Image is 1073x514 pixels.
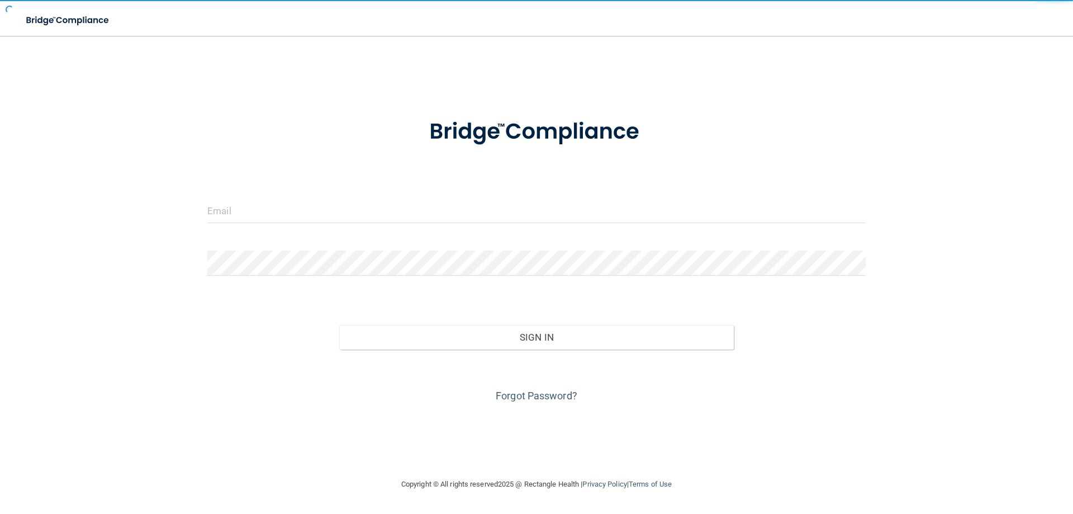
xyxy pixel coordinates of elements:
a: Terms of Use [629,480,672,488]
button: Sign In [339,325,734,350]
a: Privacy Policy [582,480,626,488]
div: Copyright © All rights reserved 2025 @ Rectangle Health | | [333,466,740,502]
img: bridge_compliance_login_screen.278c3ca4.svg [17,9,120,32]
input: Email [207,198,866,223]
img: bridge_compliance_login_screen.278c3ca4.svg [406,103,667,161]
a: Forgot Password? [496,390,577,402]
